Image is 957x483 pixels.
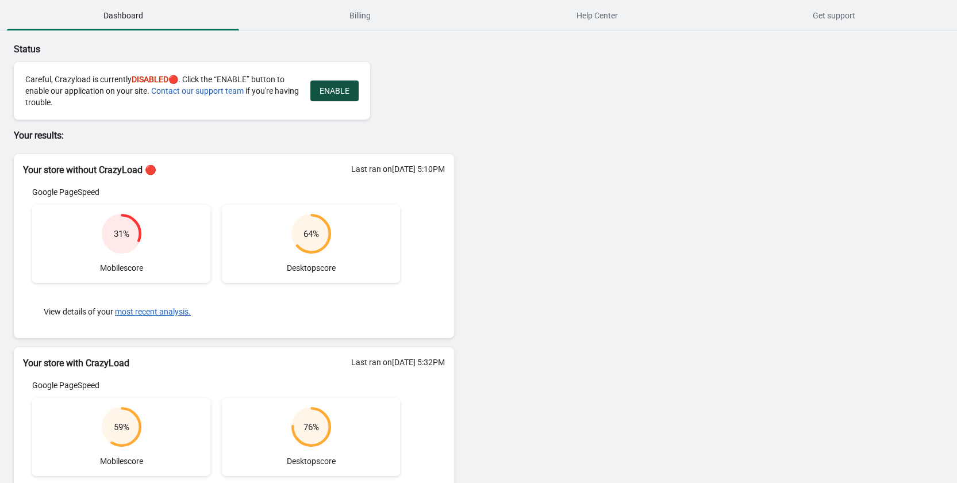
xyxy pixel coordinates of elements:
div: Last ran on [DATE] 5:32PM [351,356,445,368]
span: Billing [244,5,476,26]
span: Dashboard [7,5,239,26]
button: ENABLE [310,80,359,101]
h2: Your store without CrazyLoad 🔴 [23,163,445,177]
div: 59 % [114,421,129,433]
span: DISABLED [132,75,168,84]
div: Mobile score [32,398,210,476]
span: Get support [718,5,950,26]
button: most recent analysis. [115,307,191,316]
div: View details of your [32,294,400,329]
div: Desktop score [222,205,400,283]
h2: Your store with CrazyLoad [23,356,445,370]
button: Dashboard [5,1,241,30]
div: 76 % [303,421,319,433]
div: 64 % [303,228,319,240]
div: Mobile score [32,205,210,283]
p: Status [14,43,454,56]
a: Contact our support team [151,86,244,95]
div: Last ran on [DATE] 5:10PM [351,163,445,175]
div: Google PageSpeed [32,186,400,198]
div: Desktop score [222,398,400,476]
p: Your results: [14,129,454,143]
div: Google PageSpeed [32,379,400,391]
div: 31 % [114,228,129,240]
span: ENABLE [320,86,349,95]
div: Careful, Crazyload is currently 🔴. Click the “ENABLE” button to enable our application on your si... [25,74,299,108]
span: Help Center [481,5,713,26]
